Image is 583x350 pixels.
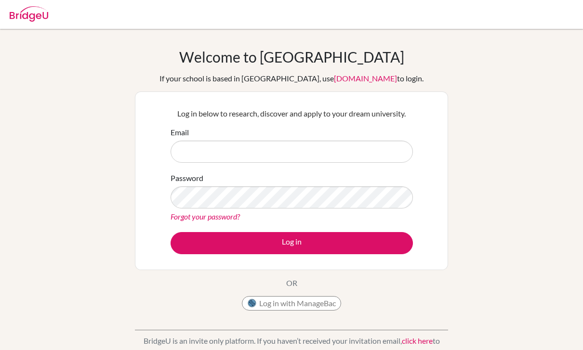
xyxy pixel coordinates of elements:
[171,127,189,138] label: Email
[242,296,341,311] button: Log in with ManageBac
[10,6,48,22] img: Bridge-U
[402,336,433,345] a: click here
[171,108,413,119] p: Log in below to research, discover and apply to your dream university.
[171,232,413,254] button: Log in
[171,212,240,221] a: Forgot your password?
[159,73,424,84] div: If your school is based in [GEOGRAPHIC_DATA], use to login.
[334,74,397,83] a: [DOMAIN_NAME]
[179,48,404,65] h1: Welcome to [GEOGRAPHIC_DATA]
[286,277,297,289] p: OR
[171,172,203,184] label: Password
